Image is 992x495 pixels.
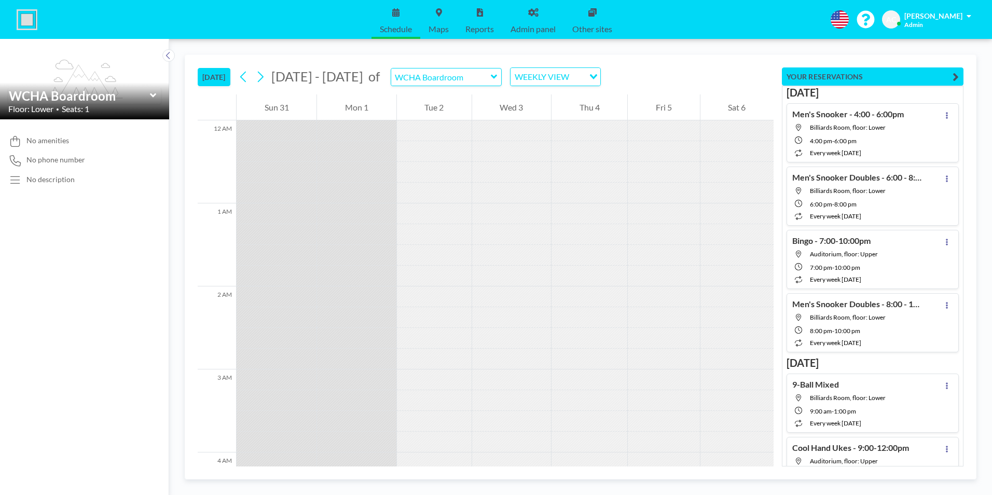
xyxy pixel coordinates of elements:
span: Auditorium, floor: Upper [810,250,878,258]
span: Billiards Room, floor: Lower [810,394,886,402]
img: organization-logo [17,9,37,30]
span: of [368,68,380,85]
span: - [832,407,834,415]
span: - [832,137,834,145]
div: Search for option [511,68,600,86]
span: Admin panel [511,25,556,33]
span: 8:00 PM [810,327,832,335]
h4: 9-Ball Mixed [792,379,839,390]
span: Reports [465,25,494,33]
div: Sun 31 [237,94,316,120]
div: Sat 6 [700,94,774,120]
button: [DATE] [198,68,230,86]
div: Wed 3 [472,94,551,120]
div: No description [26,175,75,184]
input: Search for option [572,70,583,84]
span: Auditorium, floor: Upper [810,457,878,465]
div: 1 AM [198,203,236,286]
span: Maps [429,25,449,33]
span: WEEKLY VIEW [513,70,571,84]
div: Tue 2 [397,94,472,120]
span: Other sites [572,25,612,33]
span: every week [DATE] [810,276,861,283]
span: 9:00 AM [810,407,832,415]
span: Seats: 1 [62,104,89,114]
span: Admin [904,21,923,29]
span: - [832,200,834,208]
span: every week [DATE] [810,419,861,427]
h4: Cool Hand Ukes - 9:00-12:00pm [792,443,909,453]
input: WCHA Boardroom [391,68,491,86]
span: - [832,327,834,335]
span: Billiards Room, floor: Lower [810,187,886,195]
h4: Men's Snooker Doubles - 6:00 - 8:00pm [792,172,922,183]
h4: Bingo - 7:00-10:00pm [792,236,871,246]
span: [DATE] - [DATE] [271,68,363,84]
span: 8:00 PM [834,200,857,208]
span: [PERSON_NAME] [904,11,962,20]
div: Mon 1 [317,94,396,120]
span: - [832,264,834,271]
span: No amenities [26,136,69,145]
span: 10:00 PM [834,264,860,271]
span: 1:00 PM [834,407,856,415]
span: • [56,106,59,113]
h4: Men's Snooker - 4:00 - 6:00pm [792,109,904,119]
input: WCHA Boardroom [9,88,150,103]
span: Billiards Room, floor: Lower [810,313,886,321]
div: 12 AM [198,120,236,203]
div: 2 AM [198,286,236,369]
span: 7:00 PM [810,264,832,271]
span: Schedule [380,25,412,33]
span: every week [DATE] [810,149,861,157]
span: 4:00 PM [810,137,832,145]
h4: Men's Snooker Doubles - 8:00 - 10:00pm [792,299,922,309]
button: YOUR RESERVATIONS [782,67,963,86]
span: No phone number [26,155,85,164]
span: every week [DATE] [810,212,861,220]
div: Thu 4 [552,94,627,120]
span: AC [886,15,896,24]
span: 6:00 PM [834,137,857,145]
span: every week [DATE] [810,339,861,347]
h3: [DATE] [787,356,959,369]
span: Billiards Room, floor: Lower [810,123,886,131]
span: 6:00 PM [810,200,832,208]
h3: [DATE] [787,86,959,99]
div: 3 AM [198,369,236,452]
div: Fri 5 [628,94,699,120]
span: Floor: Lower [8,104,53,114]
span: 10:00 PM [834,327,860,335]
